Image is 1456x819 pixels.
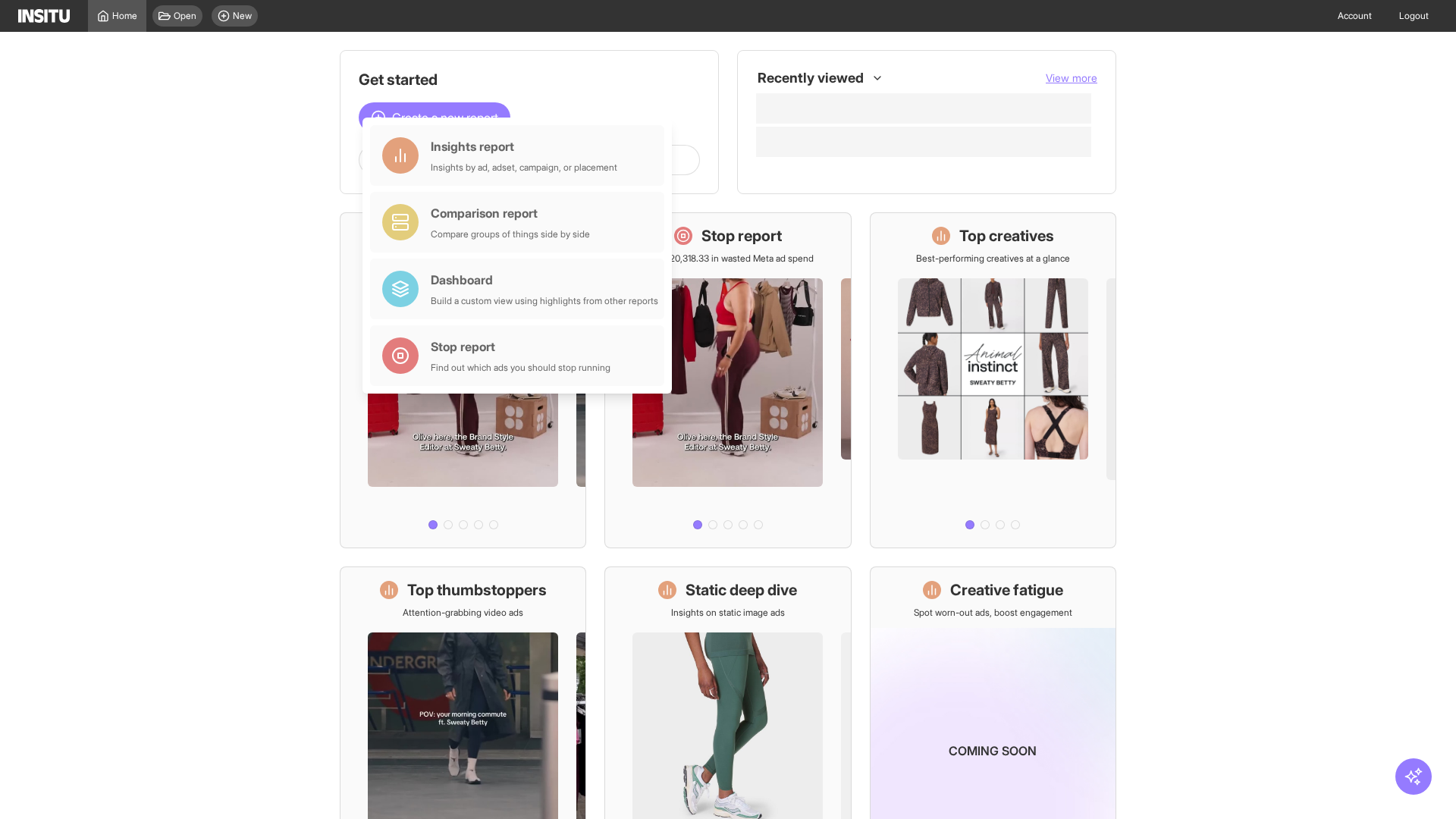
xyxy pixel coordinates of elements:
[431,162,617,174] div: Insights by ad, adset, campaign, or placement
[431,271,658,289] div: Dashboard
[604,212,851,548] a: Stop reportSave £20,318.33 in wasted Meta ad spend
[112,10,137,22] span: Home
[1046,71,1097,86] button: View more
[18,9,70,23] img: Logo
[701,225,782,246] h1: Stop report
[431,228,590,240] div: Compare groups of things side by side
[340,212,586,548] a: What's live nowSee all active ads instantly
[431,295,658,307] div: Build a custom view using highlights from other reports
[431,362,610,374] div: Find out which ads you should stop running
[642,253,814,265] p: Save £20,318.33 in wasted Meta ad spend
[359,102,510,133] button: Create a new report
[431,337,610,356] div: Stop report
[959,225,1054,246] h1: Top creatives
[174,10,196,22] span: Open
[431,204,590,222] div: Comparison report
[392,108,498,127] span: Create a new report
[916,253,1070,265] p: Best-performing creatives at a glance
[407,579,547,601] h1: Top thumbstoppers
[686,579,797,601] h1: Static deep dive
[1046,71,1097,84] span: View more
[671,607,785,619] p: Insights on static image ads
[403,607,523,619] p: Attention-grabbing video ads
[233,10,252,22] span: New
[431,137,617,155] div: Insights report
[359,69,700,90] h1: Get started
[870,212,1116,548] a: Top creativesBest-performing creatives at a glance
